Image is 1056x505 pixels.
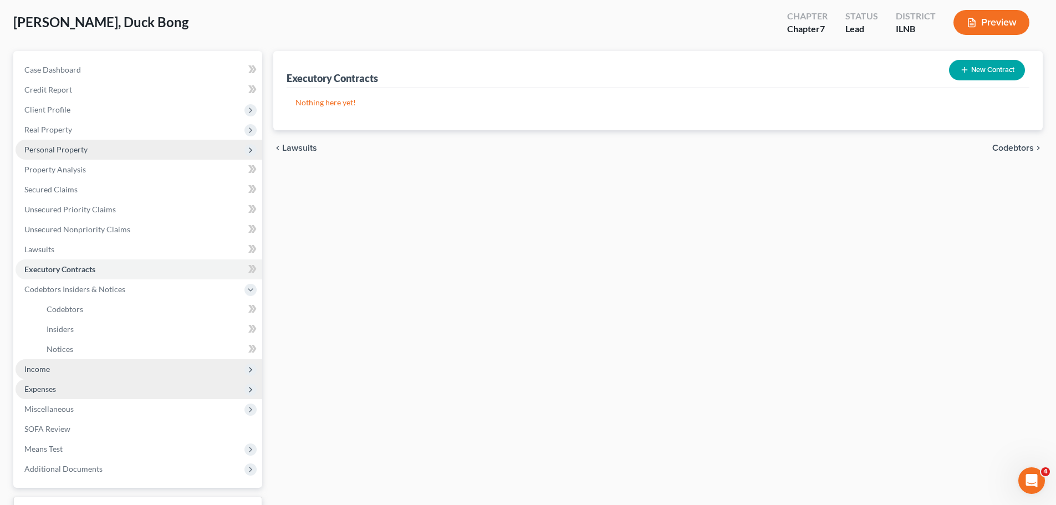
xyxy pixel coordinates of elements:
[1018,467,1045,494] iframe: Intercom live chat
[47,304,83,314] span: Codebtors
[38,319,262,339] a: Insiders
[24,145,88,154] span: Personal Property
[47,324,74,334] span: Insiders
[787,10,828,23] div: Chapter
[16,239,262,259] a: Lawsuits
[47,344,73,354] span: Notices
[16,200,262,220] a: Unsecured Priority Claims
[24,185,78,194] span: Secured Claims
[16,80,262,100] a: Credit Report
[787,23,828,35] div: Chapter
[24,165,86,174] span: Property Analysis
[896,23,936,35] div: ILNB
[24,404,74,414] span: Miscellaneous
[24,65,81,74] span: Case Dashboard
[16,180,262,200] a: Secured Claims
[38,339,262,359] a: Notices
[273,144,282,152] i: chevron_left
[949,60,1025,80] button: New Contract
[16,259,262,279] a: Executory Contracts
[992,144,1034,152] span: Codebtors
[24,225,130,234] span: Unsecured Nonpriority Claims
[282,144,317,152] span: Lawsuits
[24,384,56,394] span: Expenses
[273,144,317,152] button: chevron_left Lawsuits
[24,205,116,214] span: Unsecured Priority Claims
[16,419,262,439] a: SOFA Review
[24,464,103,473] span: Additional Documents
[16,160,262,180] a: Property Analysis
[16,220,262,239] a: Unsecured Nonpriority Claims
[287,72,378,85] div: Executory Contracts
[1041,467,1050,476] span: 4
[24,424,70,433] span: SOFA Review
[845,23,878,35] div: Lead
[24,364,50,374] span: Income
[896,10,936,23] div: District
[24,264,95,274] span: Executory Contracts
[38,299,262,319] a: Codebtors
[992,144,1043,152] button: Codebtors chevron_right
[24,105,70,114] span: Client Profile
[953,10,1029,35] button: Preview
[13,14,188,30] span: [PERSON_NAME], Duck Bong
[24,85,72,94] span: Credit Report
[24,444,63,453] span: Means Test
[24,244,54,254] span: Lawsuits
[845,10,878,23] div: Status
[295,97,1021,108] p: Nothing here yet!
[16,60,262,80] a: Case Dashboard
[24,284,125,294] span: Codebtors Insiders & Notices
[820,23,825,34] span: 7
[1034,144,1043,152] i: chevron_right
[24,125,72,134] span: Real Property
